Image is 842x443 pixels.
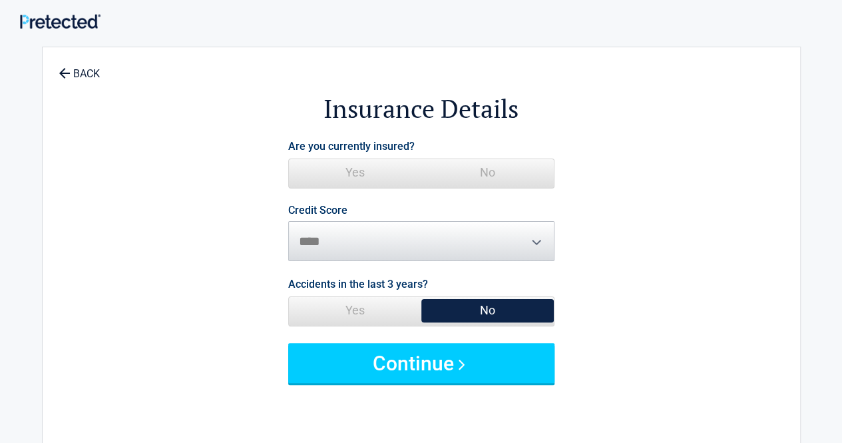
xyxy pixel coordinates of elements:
[288,343,554,383] button: Continue
[289,159,421,186] span: Yes
[421,159,554,186] span: No
[116,92,727,126] h2: Insurance Details
[288,137,415,155] label: Are you currently insured?
[56,56,103,79] a: BACK
[289,297,421,324] span: Yes
[288,275,428,293] label: Accidents in the last 3 years?
[288,205,347,216] label: Credit Score
[20,14,101,29] img: Main Logo
[421,297,554,324] span: No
